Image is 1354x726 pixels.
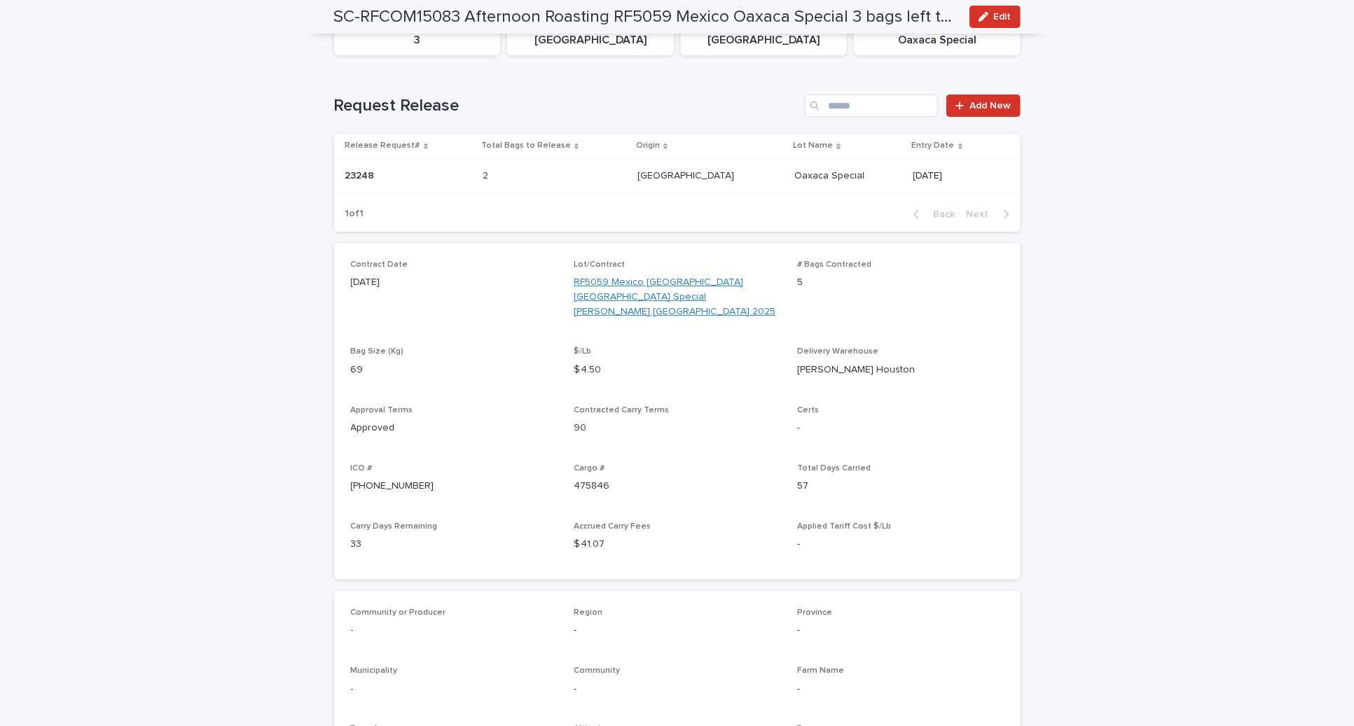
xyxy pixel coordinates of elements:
[343,34,492,47] p: 3
[351,537,558,552] p: 33
[574,275,780,319] a: RF5059 Mexico [GEOGRAPHIC_DATA] [GEOGRAPHIC_DATA] Special [PERSON_NAME] [GEOGRAPHIC_DATA] 2025
[334,197,375,231] p: 1 of 1
[351,682,558,697] p: -
[574,537,780,552] p: $ 41.07
[574,406,669,414] span: Contracted Carry Terms
[946,95,1020,117] a: Add New
[574,260,625,269] span: Lot/Contract
[637,167,737,182] p: [GEOGRAPHIC_DATA]
[797,537,1004,552] p: -
[574,666,620,675] span: Community
[574,608,602,617] span: Region
[797,682,1004,697] p: -
[961,208,1021,221] button: Next
[351,406,413,414] span: Approval Terms
[797,464,871,473] span: Total Days Carried
[967,209,997,219] span: Next
[902,208,961,221] button: Back
[797,608,832,617] span: Province
[636,138,660,153] p: Origin
[797,522,891,531] span: Applied Tariff Cost $/Lb
[574,363,780,377] p: $ 4.50
[970,101,1011,111] span: Add New
[797,666,844,675] span: Farm Name
[797,623,1004,638] p: -
[797,347,878,356] span: Delivery Warehouse
[574,421,780,435] p: 90
[793,138,833,153] p: Lot Name
[913,170,998,182] p: [DATE]
[345,138,420,153] p: Release Request#
[797,421,1004,435] p: -
[334,96,800,116] h1: Request Release
[574,464,605,473] span: Cargo #
[994,12,1011,22] span: Edit
[351,363,558,377] p: 69
[797,363,1004,377] p: [PERSON_NAME] Houston
[351,421,558,435] p: Approved
[794,167,867,182] p: Oaxaca Special
[969,6,1021,28] button: Edit
[574,623,780,638] p: -
[862,34,1012,47] p: Oaxaca Special
[351,479,558,494] p: [PHONE_NUMBER]
[574,522,651,531] span: Accrued Carry Fees
[805,95,938,117] input: Search
[334,7,958,27] h2: SC-RFCOM15083 Afternoon Roasting RF5059 Mexico Oaxaca Special 3 bags left to release
[574,682,780,697] p: -
[797,260,871,269] span: # Bags Contracted
[351,608,446,617] span: Community or Producer
[574,479,780,494] p: 475846
[351,666,398,675] span: Municipality
[925,209,955,219] span: Back
[689,34,839,47] p: [GEOGRAPHIC_DATA]
[351,623,558,638] p: -
[351,347,404,356] span: Bag Size (Kg)
[351,522,438,531] span: Carry Days Remaining
[481,138,571,153] p: Total Bags to Release
[483,167,491,182] p: 2
[797,406,819,414] span: Certs
[574,347,591,356] span: $/Lb
[351,464,373,473] span: ICO #
[351,275,558,290] p: [DATE]
[345,167,378,182] p: 23248
[516,34,665,47] p: [GEOGRAPHIC_DATA]
[351,260,408,269] span: Contract Date
[797,479,1004,494] p: 57
[797,275,1004,290] p: 5
[912,138,955,153] p: Entry Date
[334,158,1021,193] tr: 2324823248 22 [GEOGRAPHIC_DATA][GEOGRAPHIC_DATA] Oaxaca SpecialOaxaca Special [DATE]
